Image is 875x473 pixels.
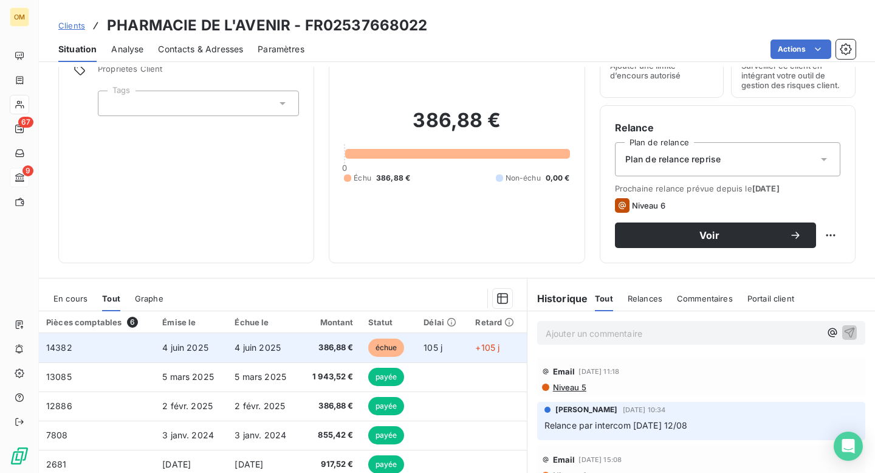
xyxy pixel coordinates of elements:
button: Voir [615,223,816,248]
span: 917,52 € [307,458,353,471]
span: 2 févr. 2025 [235,401,285,411]
span: payée [368,397,405,415]
span: Propriétés Client [98,64,299,81]
span: 5 mars 2025 [235,371,286,382]
span: 3 janv. 2024 [162,430,214,440]
a: Clients [58,19,85,32]
span: 5 mars 2025 [162,371,214,382]
span: 14382 [46,342,72,353]
span: 386,88 € [307,400,353,412]
span: Commentaires [677,294,733,303]
span: 855,42 € [307,429,353,441]
span: échue [368,339,405,357]
span: Prochaine relance prévue depuis le [615,184,840,193]
span: Portail client [747,294,794,303]
span: Relance par intercom [DATE] 12/08 [544,420,688,430]
span: 13085 [46,371,72,382]
span: [DATE] 10:34 [623,406,666,413]
span: Plan de relance reprise [625,153,721,165]
span: Graphe [135,294,163,303]
span: Niveau 5 [552,382,586,392]
span: [DATE] 11:18 [578,368,619,375]
span: Paramètres [258,43,304,55]
span: Échu [354,173,371,184]
h6: Relance [615,120,840,135]
span: 6 [127,317,138,328]
span: 1 943,52 € [307,371,353,383]
span: Ajouter une limite d’encours autorisé [610,61,714,80]
span: Analyse [111,43,143,55]
span: 12886 [46,401,72,411]
span: Non-échu [506,173,541,184]
span: 2681 [46,459,67,469]
span: 4 juin 2025 [235,342,281,353]
span: Situation [58,43,97,55]
h2: 386,88 € [344,108,569,145]
div: OM [10,7,29,27]
div: Pièces comptables [46,317,148,328]
span: [PERSON_NAME] [555,404,618,415]
span: [DATE] [752,184,780,193]
div: Statut [368,317,410,327]
h3: PHARMACIE DE L'AVENIR - FR02537668022 [107,15,428,36]
span: Niveau 6 [632,201,665,210]
span: 105 j [424,342,442,353]
div: Open Intercom Messenger [834,432,863,461]
span: 67 [18,117,33,128]
span: Voir [630,230,789,240]
span: [DATE] 15:08 [578,456,622,463]
span: 3 janv. 2024 [235,430,286,440]
span: [DATE] [235,459,263,469]
span: Surveiller ce client en intégrant votre outil de gestion des risques client. [741,61,845,90]
span: Clients [58,21,85,30]
span: 386,88 € [376,173,410,184]
span: payée [368,426,405,444]
span: Tout [595,294,613,303]
span: 0 [342,163,347,173]
span: [DATE] [162,459,191,469]
div: Montant [307,317,353,327]
div: Retard [475,317,519,327]
input: Ajouter une valeur [108,98,118,109]
div: Émise le [162,317,220,327]
span: En cours [53,294,87,303]
button: Actions [770,40,831,59]
span: Email [553,455,575,464]
span: 2 févr. 2025 [162,401,213,411]
span: Tout [102,294,120,303]
h6: Historique [527,291,588,306]
span: Contacts & Adresses [158,43,243,55]
span: 7808 [46,430,68,440]
span: 0,00 € [546,173,570,184]
div: Délai [424,317,461,327]
img: Logo LeanPay [10,446,29,466]
div: Échue le [235,317,292,327]
span: 9 [22,165,33,176]
span: payée [368,368,405,386]
span: 4 juin 2025 [162,342,208,353]
span: Email [553,367,575,376]
span: Relances [628,294,662,303]
span: +105 j [475,342,499,353]
span: 386,88 € [307,342,353,354]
